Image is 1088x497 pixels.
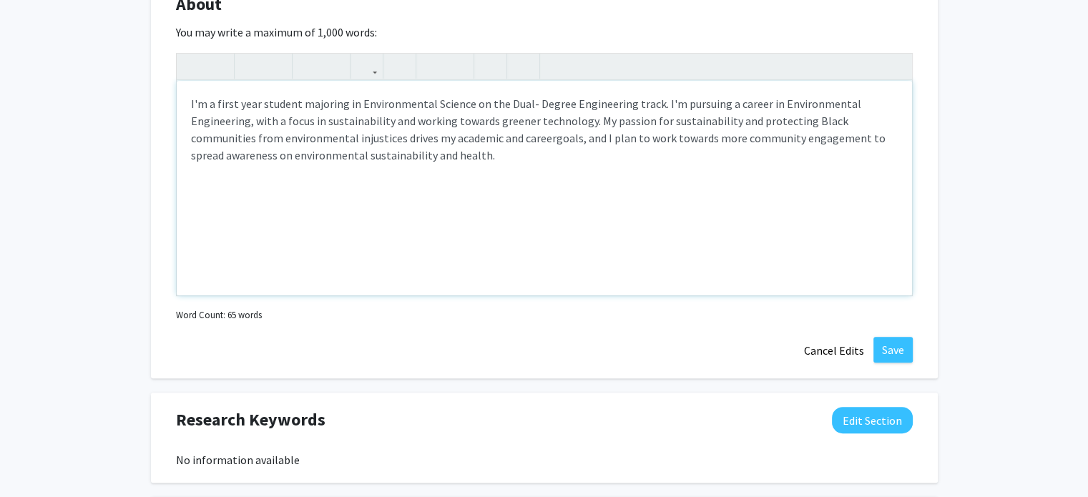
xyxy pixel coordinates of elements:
[238,54,263,79] button: Strong (Ctrl + B)
[873,337,913,363] button: Save
[511,54,536,79] button: Insert horizontal rule
[11,433,61,486] iframe: Chat
[176,407,325,433] span: Research Keywords
[321,54,346,79] button: Subscript
[883,54,908,79] button: Fullscreen
[420,54,445,79] button: Unordered list
[795,337,873,364] button: Cancel Edits
[445,54,470,79] button: Ordered list
[180,54,205,79] button: Undo (Ctrl + Z)
[205,54,230,79] button: Redo (Ctrl + Y)
[387,54,412,79] button: Insert Image
[176,451,913,468] div: No information available
[176,308,262,322] small: Word Count: 65 words
[263,54,288,79] button: Emphasis (Ctrl + I)
[478,54,503,79] button: Remove format
[354,54,379,79] button: Link
[296,54,321,79] button: Superscript
[832,407,913,433] button: Edit Research Keywords
[177,81,912,295] div: Note to users with screen readers: Please deactivate our accessibility plugin for this page as it...
[176,24,377,41] label: You may write a maximum of 1,000 words:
